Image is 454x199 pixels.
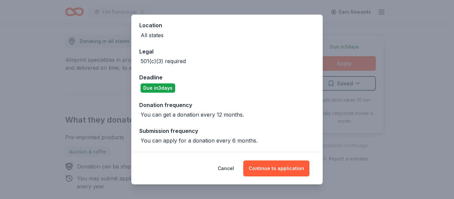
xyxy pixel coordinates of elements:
div: 501(c)(3) required [141,57,186,65]
div: Due in 3 days [141,83,175,93]
div: You can apply for a donation every 6 months. [141,137,258,145]
div: Legal [139,47,315,56]
button: Cancel [218,160,234,176]
div: Deadline [139,73,315,82]
div: You can get a donation every 12 months. [141,111,244,119]
div: All states [141,31,164,39]
div: Donation frequency [139,101,315,109]
button: Continue to application [243,160,309,176]
div: Location [139,21,315,30]
div: Submission frequency [139,127,315,135]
